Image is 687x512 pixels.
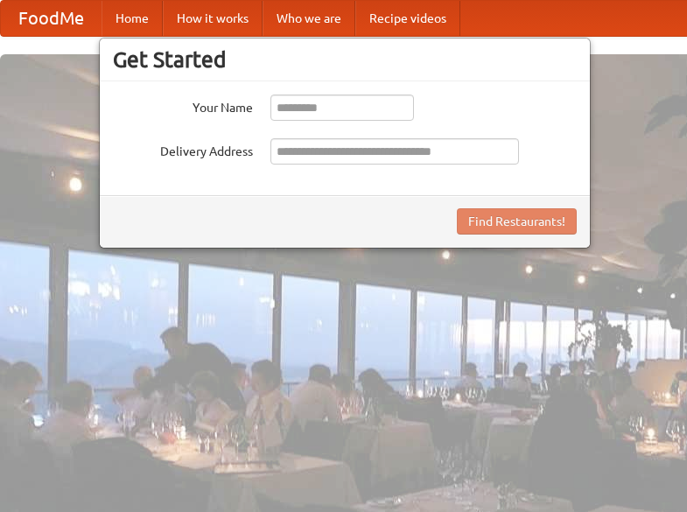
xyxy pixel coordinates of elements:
[113,46,577,73] h3: Get Started
[102,1,163,36] a: Home
[163,1,263,36] a: How it works
[263,1,355,36] a: Who we are
[355,1,460,36] a: Recipe videos
[113,95,253,116] label: Your Name
[1,1,102,36] a: FoodMe
[113,138,253,160] label: Delivery Address
[457,208,577,235] button: Find Restaurants!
